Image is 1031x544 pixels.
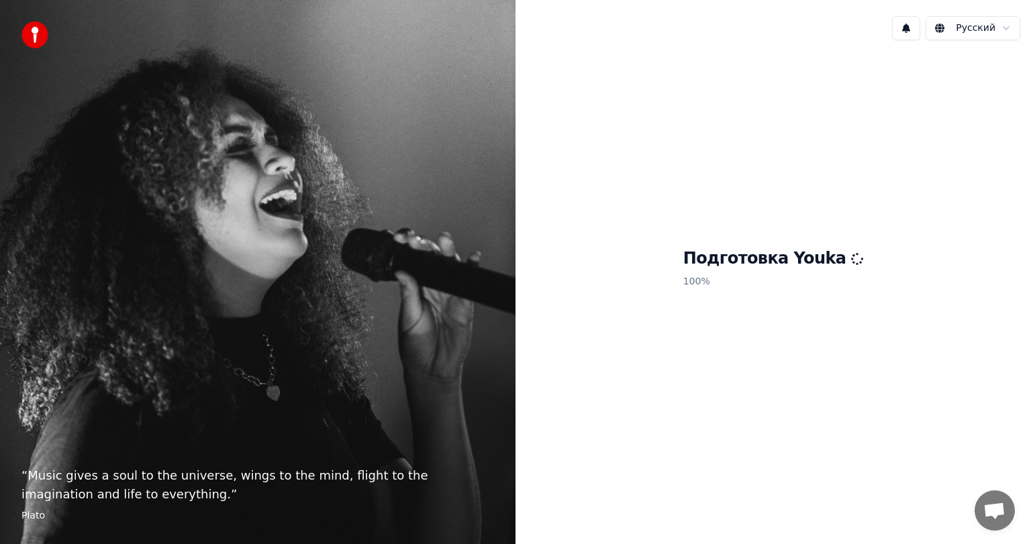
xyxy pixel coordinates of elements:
p: 100 % [683,270,864,294]
h1: Подготовка Youka [683,248,864,270]
div: Открытый чат [975,490,1015,531]
p: “ Music gives a soul to the universe, wings to the mind, flight to the imagination and life to ev... [21,466,494,504]
img: youka [21,21,48,48]
footer: Plato [21,509,494,523]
